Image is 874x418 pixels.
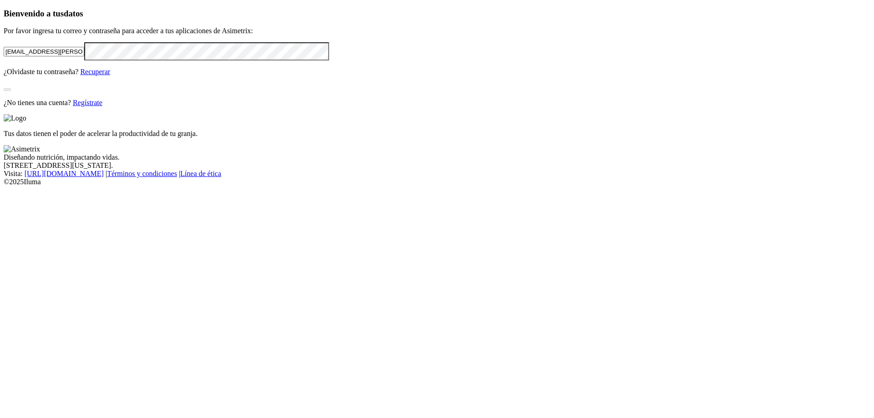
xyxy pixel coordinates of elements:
p: Por favor ingresa tu correo y contraseña para acceder a tus aplicaciones de Asimetrix: [4,27,870,35]
a: Línea de ética [180,170,221,177]
img: Logo [4,114,26,122]
div: © 2025 Iluma [4,178,870,186]
p: ¿No tienes una cuenta? [4,99,870,107]
span: datos [64,9,83,18]
div: [STREET_ADDRESS][US_STATE]. [4,161,870,170]
a: Términos y condiciones [107,170,177,177]
p: Tus datos tienen el poder de acelerar la productividad de tu granja. [4,130,870,138]
p: ¿Olvidaste tu contraseña? [4,68,870,76]
input: Tu correo [4,47,84,56]
img: Asimetrix [4,145,40,153]
a: Recuperar [80,68,110,76]
a: Regístrate [73,99,102,106]
a: [URL][DOMAIN_NAME] [25,170,104,177]
div: Diseñando nutrición, impactando vidas. [4,153,870,161]
div: Visita : | | [4,170,870,178]
h3: Bienvenido a tus [4,9,870,19]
